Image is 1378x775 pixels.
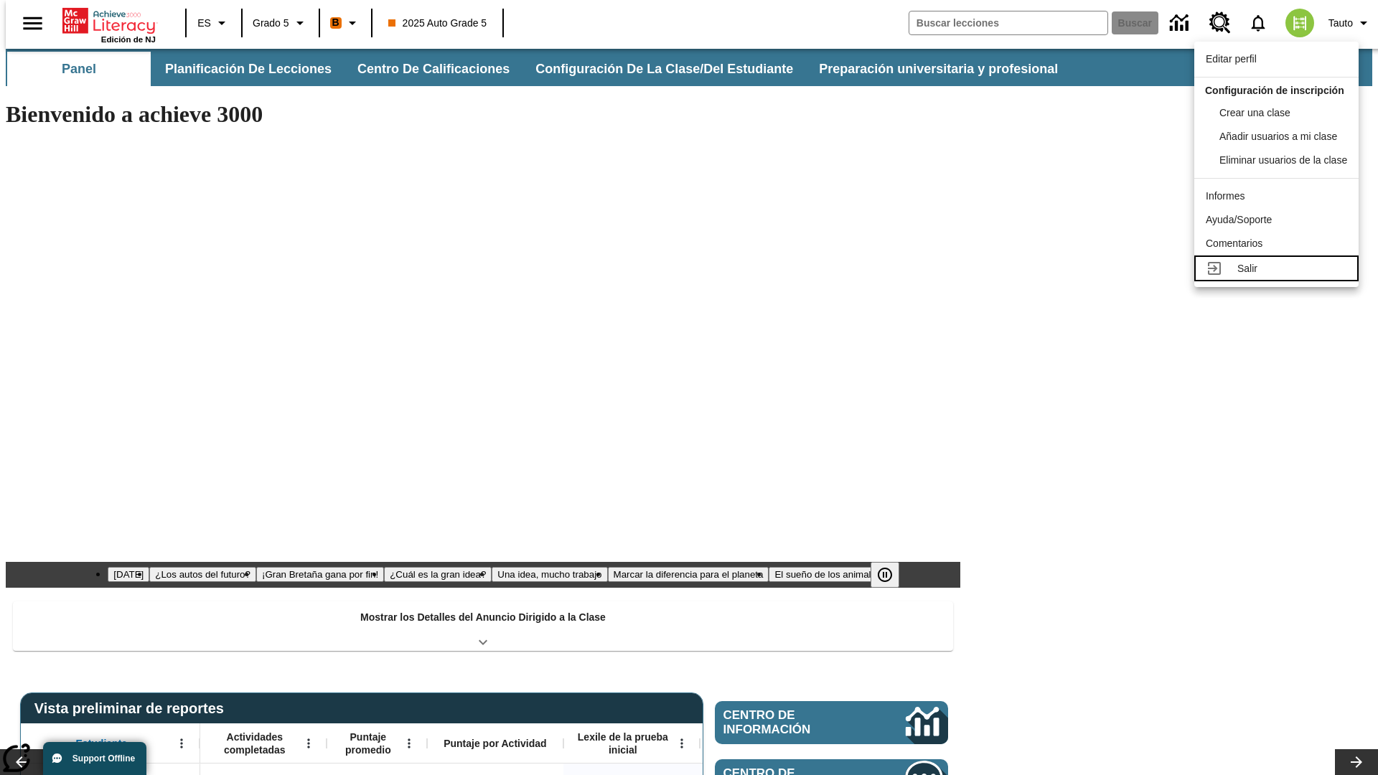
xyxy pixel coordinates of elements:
[1206,238,1262,249] span: Comentarios
[1219,154,1347,166] span: Eliminar usuarios de la clase
[1205,85,1344,96] span: Configuración de inscripción
[1206,214,1272,225] span: Ayuda/Soporte
[1206,53,1257,65] span: Editar perfil
[1237,263,1257,274] span: Salir
[1206,190,1245,202] span: Informes
[1219,107,1290,118] span: Crear una clase
[1219,131,1337,142] span: Añadir usuarios a mi clase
